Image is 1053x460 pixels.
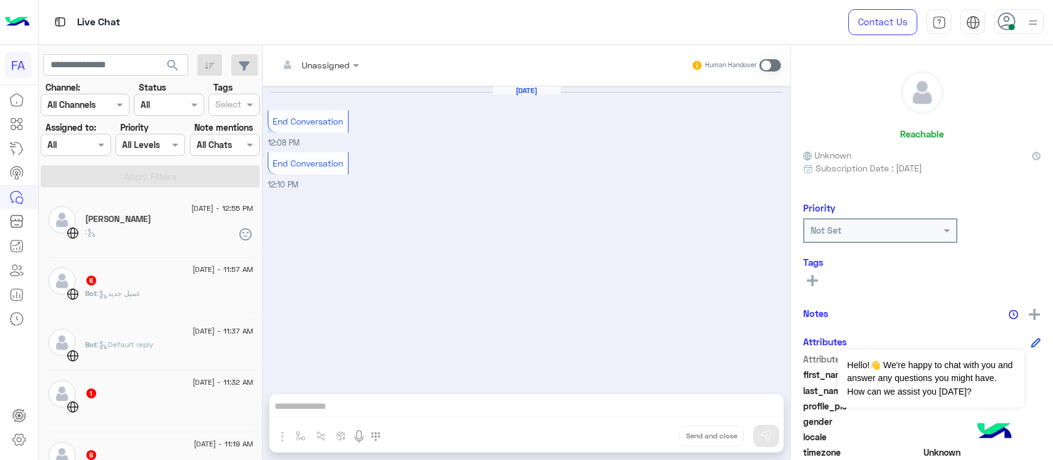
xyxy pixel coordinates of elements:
[273,116,343,126] span: End Conversation
[803,368,921,381] span: first_name
[213,81,233,94] label: Tags
[900,128,944,139] h6: Reachable
[803,149,851,162] span: Unknown
[901,72,943,113] img: defaultAdmin.png
[158,54,188,81] button: search
[85,214,151,224] h5: Mostafa Mohamed
[932,15,946,30] img: tab
[77,14,120,31] p: Live Chat
[803,430,921,443] span: locale
[46,121,96,134] label: Assigned to:
[1029,309,1040,320] img: add
[194,438,253,450] span: [DATE] - 11:19 AM
[192,326,253,337] span: [DATE] - 11:37 AM
[46,81,80,94] label: Channel:
[85,340,97,349] span: Bot
[48,329,76,356] img: defaultAdmin.png
[923,446,1041,459] span: Unknown
[679,425,744,446] button: Send and close
[268,180,299,189] span: 12:10 PM
[48,380,76,408] img: defaultAdmin.png
[194,121,253,134] label: Note mentions
[86,450,96,460] span: 6
[67,350,79,362] img: WebChat
[5,52,31,78] div: FA
[67,288,79,300] img: WebChat
[803,308,828,319] h6: Notes
[803,336,847,347] h6: Attributes
[1025,15,1041,30] img: profile
[97,340,154,349] span: : Default reply
[41,165,260,187] button: Apply Filters
[973,411,1016,454] img: hulul-logo.png
[191,203,253,214] span: [DATE] - 12:55 PM
[923,415,1041,428] span: null
[705,60,757,70] small: Human Handover
[97,289,141,298] span: : عميل جديد
[85,289,97,298] span: Bot
[803,446,921,459] span: timezone
[493,86,561,95] h6: [DATE]
[67,227,79,239] img: WebChat
[803,202,835,213] h6: Priority
[848,9,917,35] a: Contact Us
[268,138,300,147] span: 12:08 PM
[803,257,1041,268] h6: Tags
[67,401,79,413] img: WebChat
[5,9,30,35] img: Logo
[86,276,96,285] span: 6
[273,158,343,168] span: End Conversation
[803,384,921,397] span: last_name
[52,14,68,30] img: tab
[192,264,253,275] span: [DATE] - 11:57 AM
[85,227,96,236] span: :
[803,353,921,366] span: Attribute Name
[927,9,951,35] a: tab
[139,81,166,94] label: Status
[923,430,1041,443] span: null
[816,162,922,175] span: Subscription Date : [DATE]
[86,388,96,398] span: 1
[48,267,76,295] img: defaultAdmin.png
[966,15,980,30] img: tab
[192,377,253,388] span: [DATE] - 11:32 AM
[803,400,921,413] span: profile_pic
[48,206,76,234] img: defaultAdmin.png
[213,97,241,113] div: Select
[1009,310,1018,319] img: notes
[120,121,149,134] label: Priority
[838,350,1023,408] span: Hello!👋 We're happy to chat with you and answer any questions you might have. How can we assist y...
[803,415,921,428] span: gender
[165,58,180,73] span: search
